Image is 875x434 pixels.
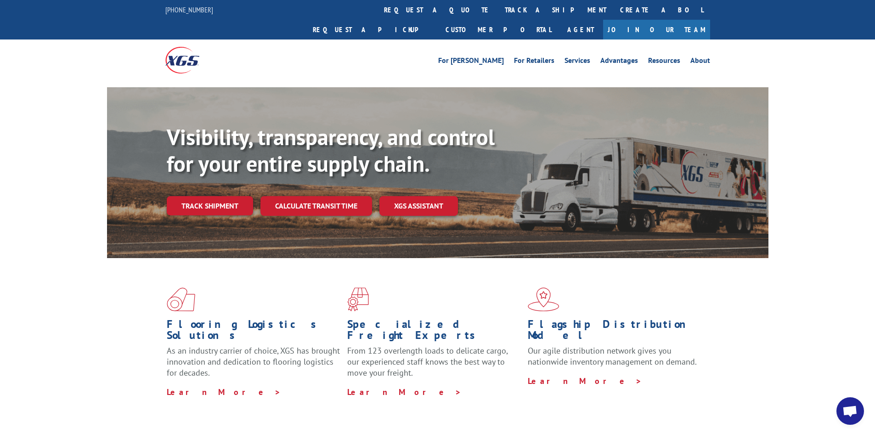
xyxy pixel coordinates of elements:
[167,123,495,178] b: Visibility, transparency, and control for your entire supply chain.
[528,287,559,311] img: xgs-icon-flagship-distribution-model-red
[167,319,340,345] h1: Flooring Logistics Solutions
[260,196,372,216] a: Calculate transit time
[565,57,590,67] a: Services
[690,57,710,67] a: About
[514,57,554,67] a: For Retailers
[528,345,697,367] span: Our agile distribution network gives you nationwide inventory management on demand.
[836,397,864,425] div: Open chat
[347,345,521,386] p: From 123 overlength loads to delicate cargo, our experienced staff knows the best way to move you...
[438,57,504,67] a: For [PERSON_NAME]
[167,287,195,311] img: xgs-icon-total-supply-chain-intelligence-red
[648,57,680,67] a: Resources
[379,196,458,216] a: XGS ASSISTANT
[528,319,701,345] h1: Flagship Distribution Model
[347,319,521,345] h1: Specialized Freight Experts
[347,387,462,397] a: Learn More >
[165,5,213,14] a: [PHONE_NUMBER]
[306,20,439,39] a: Request a pickup
[603,20,710,39] a: Join Our Team
[439,20,558,39] a: Customer Portal
[167,387,281,397] a: Learn More >
[528,376,642,386] a: Learn More >
[167,345,340,378] span: As an industry carrier of choice, XGS has brought innovation and dedication to flooring logistics...
[167,196,253,215] a: Track shipment
[558,20,603,39] a: Agent
[347,287,369,311] img: xgs-icon-focused-on-flooring-red
[600,57,638,67] a: Advantages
